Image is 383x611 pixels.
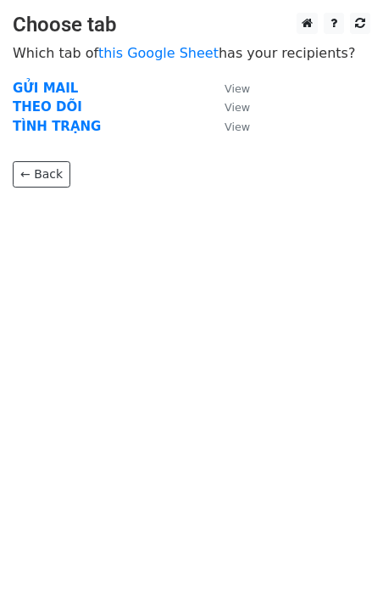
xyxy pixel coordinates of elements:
[225,82,250,95] small: View
[225,121,250,133] small: View
[13,81,78,96] a: GỬI MAIL
[208,99,250,115] a: View
[225,101,250,114] small: View
[13,99,82,115] a: THEO DÕI
[13,44,370,62] p: Which tab of has your recipients?
[98,45,219,61] a: this Google Sheet
[13,161,70,188] a: ← Back
[208,81,250,96] a: View
[13,13,370,37] h3: Choose tab
[13,119,101,134] a: TÌNH TRẠNG
[208,119,250,134] a: View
